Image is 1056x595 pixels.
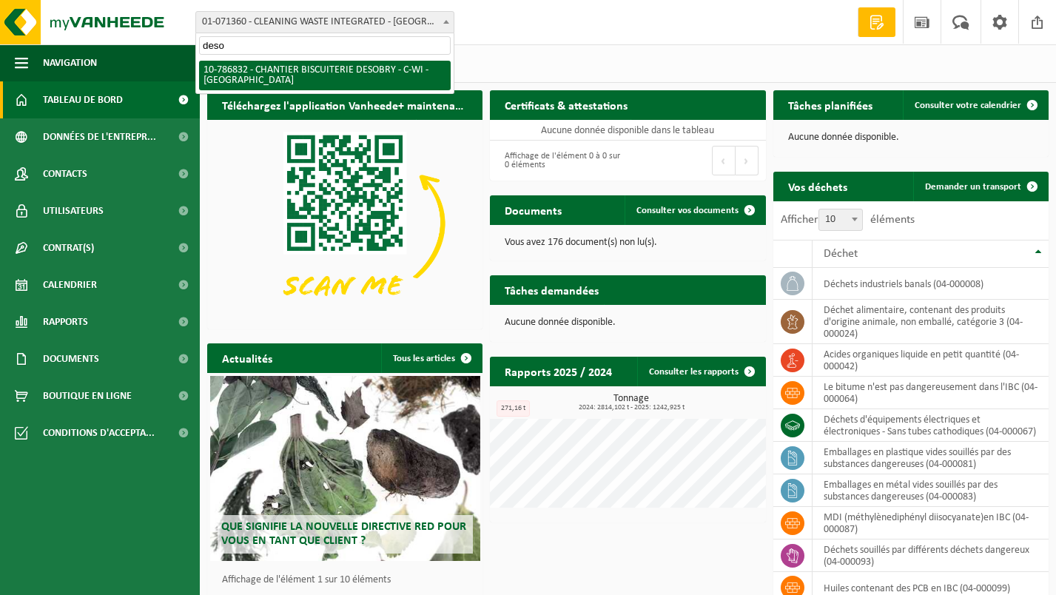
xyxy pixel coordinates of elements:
td: MDI (méthylènediphényl diisocyanate)en IBC (04-000087) [813,507,1049,539]
h2: Tâches demandées [490,275,613,304]
button: Previous [712,146,736,175]
span: 2024: 2814,102 t - 2025: 1242,925 t [497,404,765,411]
a: Demander un transport [913,172,1047,201]
td: emballages en plastique vides souillés par des substances dangereuses (04-000081) [813,442,1049,474]
span: Navigation [43,44,97,81]
span: 10 [818,209,863,231]
span: Déchet [824,248,858,260]
p: Aucune donnée disponible. [788,132,1034,143]
h2: Documents [490,195,576,224]
li: 10-786832 - CHANTIER BISCUITERIE DESOBRY - C-WI - [GEOGRAPHIC_DATA] [199,61,451,90]
h2: Rapports 2025 / 2024 [490,357,627,386]
td: Aucune donnée disponible dans le tableau [490,120,765,141]
td: emballages en métal vides souillés par des substances dangereuses (04-000083) [813,474,1049,507]
span: Boutique en ligne [43,377,132,414]
h2: Téléchargez l'application Vanheede+ maintenant! [207,90,482,119]
td: Le bitume n'est pas dangereusement dans l'IBC (04-000064) [813,377,1049,409]
span: 01-071360 - CLEANING WASTE INTEGRATED - SAINT-GHISLAIN [195,11,454,33]
a: Tous les articles [381,343,481,373]
td: déchets industriels banals (04-000008) [813,268,1049,300]
h2: Tâches planifiées [773,90,887,119]
span: Conditions d'accepta... [43,414,155,451]
span: Tableau de bord [43,81,123,118]
span: Calendrier [43,266,97,303]
td: déchets d'équipements électriques et électroniques - Sans tubes cathodiques (04-000067) [813,409,1049,442]
p: Affichage de l'élément 1 sur 10 éléments [222,575,475,585]
td: déchets souillés par différents déchets dangereux (04-000093) [813,539,1049,572]
span: Contrat(s) [43,229,94,266]
span: 10 [819,209,862,230]
img: Download de VHEPlus App [207,120,482,326]
span: Demander un transport [925,182,1021,192]
span: Utilisateurs [43,192,104,229]
span: Documents [43,340,99,377]
h3: Tonnage [497,394,765,411]
h2: Actualités [207,343,287,372]
button: Next [736,146,759,175]
div: Affichage de l'élément 0 à 0 sur 0 éléments [497,144,620,177]
h2: Certificats & attestations [490,90,642,119]
p: Aucune donnée disponible. [505,317,750,328]
a: Consulter les rapports [637,357,764,386]
span: 01-071360 - CLEANING WASTE INTEGRATED - SAINT-GHISLAIN [196,12,454,33]
a: Consulter votre calendrier [903,90,1047,120]
span: Rapports [43,303,88,340]
td: acides organiques liquide en petit quantité (04-000042) [813,344,1049,377]
span: Consulter vos documents [636,206,739,215]
span: Que signifie la nouvelle directive RED pour vous en tant que client ? [221,521,466,547]
td: déchet alimentaire, contenant des produits d'origine animale, non emballé, catégorie 3 (04-000024) [813,300,1049,344]
a: Consulter vos documents [625,195,764,225]
div: 271,16 t [497,400,530,417]
a: Que signifie la nouvelle directive RED pour vous en tant que client ? [210,376,480,561]
label: Afficher éléments [781,214,915,226]
h2: Vos déchets [773,172,862,201]
span: Données de l'entrepr... [43,118,156,155]
span: Contacts [43,155,87,192]
p: Vous avez 176 document(s) non lu(s). [505,238,750,248]
span: Consulter votre calendrier [915,101,1021,110]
